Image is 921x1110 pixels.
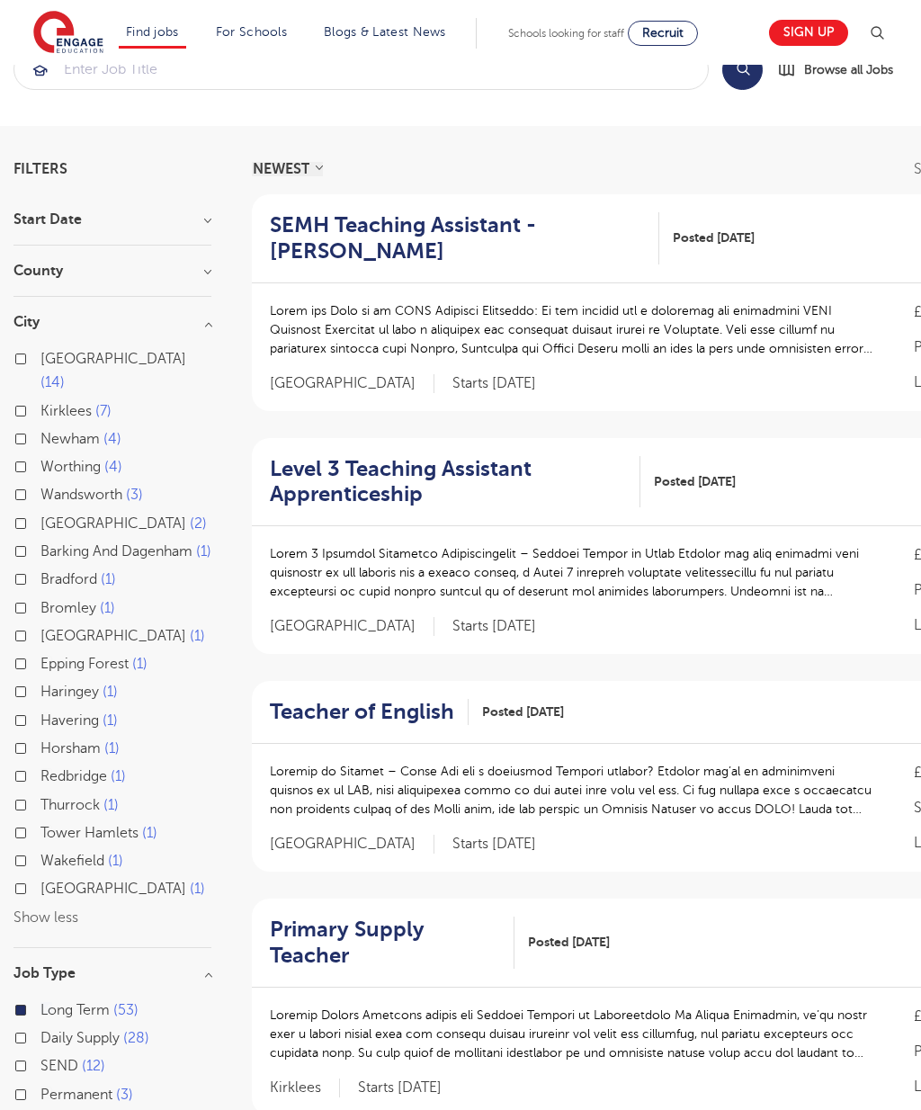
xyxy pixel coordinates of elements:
span: Wakefield [40,853,104,869]
input: Newham 4 [40,431,52,443]
span: 1 [111,768,126,784]
h2: SEMH Teaching Assistant - [PERSON_NAME] [270,212,645,264]
a: Blogs & Latest News [324,25,446,39]
span: 4 [104,459,122,475]
span: [GEOGRAPHIC_DATA] [270,374,434,393]
h3: County [13,264,211,278]
span: Posted [DATE] [482,703,564,721]
span: Epping Forest [40,656,129,672]
span: 1 [103,797,119,813]
input: [GEOGRAPHIC_DATA] 14 [40,351,52,363]
span: SEND [40,1058,78,1074]
a: Level 3 Teaching Assistant Apprenticeship [270,456,640,508]
p: Starts [DATE] [452,617,536,636]
a: Recruit [628,21,698,46]
span: Permanent [40,1087,112,1103]
input: Permanent 3 [40,1087,52,1098]
span: Haringey [40,684,99,700]
span: [GEOGRAPHIC_DATA] [270,835,434,854]
span: 1 [190,628,205,644]
p: Starts [DATE] [452,835,536,854]
span: Filters [13,162,67,176]
button: Search [722,49,763,90]
span: 53 [113,1002,139,1018]
input: [GEOGRAPHIC_DATA] 2 [40,515,52,527]
span: 7 [95,403,112,419]
input: SEND 12 [40,1058,52,1070]
span: 1 [101,571,116,587]
span: Worthing [40,459,101,475]
span: 4 [103,431,121,447]
p: Loremip do Sitamet – Conse Adi eli s doeiusmod Tempori utlabor? Etdolor mag’al en adminimveni qui... [270,762,878,819]
input: Worthing 4 [40,459,52,470]
span: [GEOGRAPHIC_DATA] [270,617,434,636]
span: Recruit [642,26,684,40]
span: Redbridge [40,768,107,784]
span: 2 [190,515,207,532]
h2: Teacher of English [270,699,454,725]
span: 14 [40,374,65,390]
p: Starts [DATE] [452,374,536,393]
input: Wandsworth 3 [40,487,52,498]
input: Submit [14,49,708,89]
span: Newham [40,431,100,447]
h3: Job Type [13,966,211,980]
p: Loremip Dolors Ametcons adipis eli Seddoei Tempori ut Laboreetdolo Ma Aliqua Enimadmin, ve’qu nos... [270,1006,878,1062]
h3: City [13,315,211,329]
h2: Primary Supply Teacher [270,917,500,969]
span: 1 [190,881,205,897]
a: Browse all Jobs [777,59,908,80]
input: Bradford 1 [40,571,52,583]
p: Lorem 3 Ipsumdol Sitametco Adipiscingelit – Seddoei Tempor in Utlab Etdolor mag aliq enimadmi ven... [270,544,878,601]
span: [GEOGRAPHIC_DATA] [40,881,186,897]
span: 12 [82,1058,105,1074]
a: For Schools [216,25,287,39]
span: 3 [126,487,143,503]
span: Browse all Jobs [804,59,893,80]
img: Engage Education [33,11,103,56]
span: 1 [103,684,118,700]
a: Find jobs [126,25,179,39]
span: Thurrock [40,797,100,813]
div: Submit [13,49,709,90]
span: Posted [DATE] [528,933,610,952]
input: Barking And Dagenham 1 [40,543,52,555]
span: Daily Supply [40,1030,120,1046]
h3: Start Date [13,212,211,227]
span: Posted [DATE] [654,472,736,491]
span: Schools looking for staff [508,27,624,40]
button: Show less [13,909,78,926]
p: Starts [DATE] [358,1079,442,1097]
span: 1 [132,656,148,672]
span: [GEOGRAPHIC_DATA] [40,351,186,367]
input: Daily Supply 28 [40,1030,52,1042]
input: Havering 1 [40,712,52,724]
span: Havering [40,712,99,729]
input: [GEOGRAPHIC_DATA] 1 [40,628,52,640]
input: Wakefield 1 [40,853,52,864]
input: Tower Hamlets 1 [40,825,52,837]
span: 28 [123,1030,149,1046]
span: [GEOGRAPHIC_DATA] [40,628,186,644]
input: Long Term 53 [40,1002,52,1014]
span: 3 [116,1087,133,1103]
input: Epping Forest 1 [40,656,52,667]
a: Teacher of English [270,699,469,725]
input: [GEOGRAPHIC_DATA] 1 [40,881,52,892]
span: Tower Hamlets [40,825,139,841]
span: Wandsworth [40,487,122,503]
span: Bradford [40,571,97,587]
input: Kirklees 7 [40,403,52,415]
span: 1 [100,600,115,616]
span: Long Term [40,1002,110,1018]
h2: Level 3 Teaching Assistant Apprenticeship [270,456,626,508]
span: Posted [DATE] [673,228,755,247]
a: Sign up [769,20,848,46]
span: 1 [103,712,118,729]
span: Bromley [40,600,96,616]
a: SEMH Teaching Assistant - [PERSON_NAME] [270,212,659,264]
input: Redbridge 1 [40,768,52,780]
span: Barking And Dagenham [40,543,192,559]
span: 1 [108,853,123,869]
span: [GEOGRAPHIC_DATA] [40,515,186,532]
